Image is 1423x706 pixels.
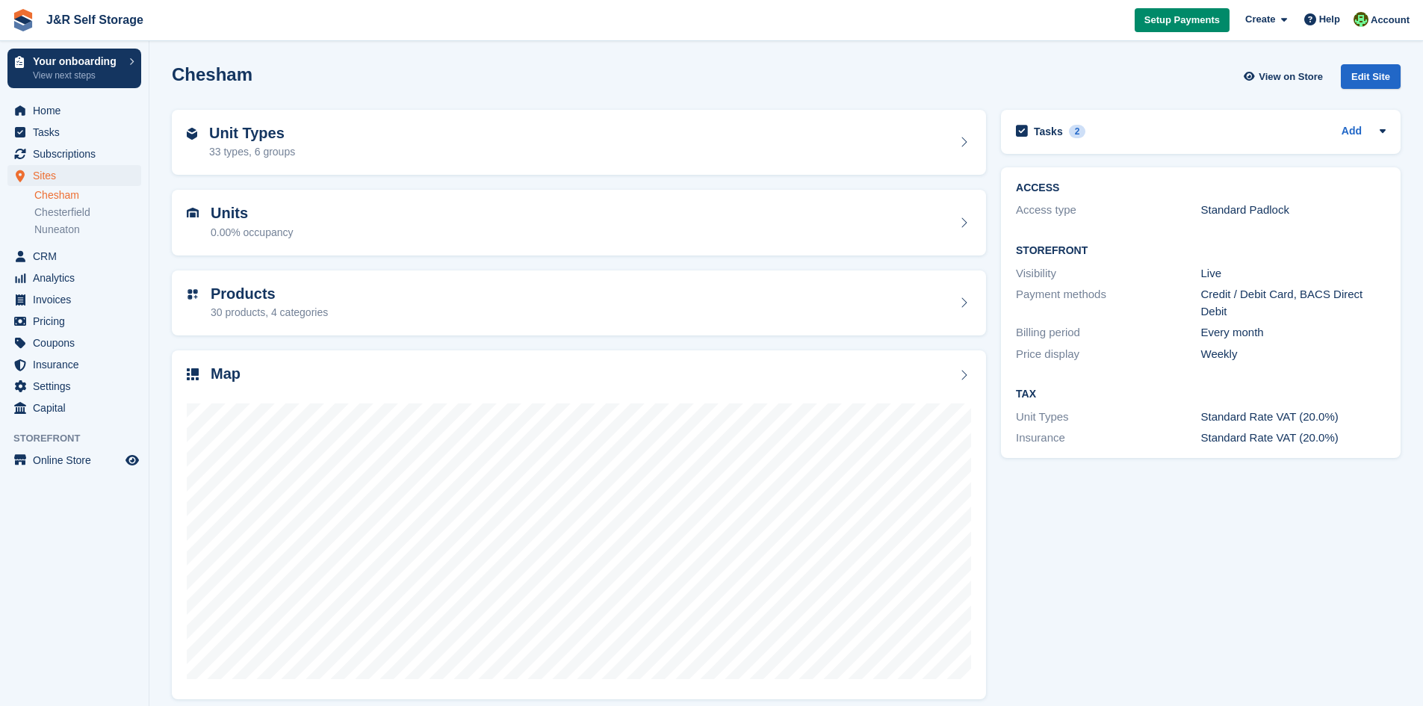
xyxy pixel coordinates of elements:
[13,431,149,446] span: Storefront
[7,49,141,88] a: Your onboarding View next steps
[1016,182,1386,194] h2: ACCESS
[1201,324,1386,341] div: Every month
[7,289,141,310] a: menu
[1341,64,1401,95] a: Edit Site
[211,205,294,222] h2: Units
[1245,12,1275,27] span: Create
[33,143,123,164] span: Subscriptions
[34,205,141,220] a: Chesterfield
[1016,265,1200,282] div: Visibility
[33,311,123,332] span: Pricing
[33,397,123,418] span: Capital
[33,69,122,82] p: View next steps
[7,267,141,288] a: menu
[1016,286,1200,320] div: Payment methods
[187,368,199,380] img: map-icn-33ee37083ee616e46c38cad1a60f524a97daa1e2b2c8c0bc3eb3415660979fc1.svg
[7,143,141,164] a: menu
[33,100,123,121] span: Home
[1259,69,1323,84] span: View on Store
[1016,346,1200,363] div: Price display
[1016,430,1200,447] div: Insurance
[209,125,295,142] h2: Unit Types
[7,397,141,418] a: menu
[209,144,295,160] div: 33 types, 6 groups
[33,332,123,353] span: Coupons
[211,305,328,321] div: 30 products, 4 categories
[1069,125,1086,138] div: 2
[7,165,141,186] a: menu
[211,365,241,383] h2: Map
[33,376,123,397] span: Settings
[7,332,141,353] a: menu
[1201,430,1386,447] div: Standard Rate VAT (20.0%)
[172,110,986,176] a: Unit Types 33 types, 6 groups
[7,100,141,121] a: menu
[1016,409,1200,426] div: Unit Types
[1201,286,1386,320] div: Credit / Debit Card, BACS Direct Debit
[7,246,141,267] a: menu
[1201,265,1386,282] div: Live
[34,188,141,202] a: Chesham
[1201,409,1386,426] div: Standard Rate VAT (20.0%)
[172,190,986,256] a: Units 0.00% occupancy
[172,64,252,84] h2: Chesham
[211,225,294,241] div: 0.00% occupancy
[33,165,123,186] span: Sites
[40,7,149,32] a: J&R Self Storage
[1016,202,1200,219] div: Access type
[1016,324,1200,341] div: Billing period
[33,122,123,143] span: Tasks
[1034,125,1063,138] h2: Tasks
[172,270,986,336] a: Products 30 products, 4 categories
[33,56,122,66] p: Your onboarding
[1354,12,1368,27] img: Steve Pollicott
[34,223,141,237] a: Nuneaton
[172,350,986,699] a: Map
[33,246,123,267] span: CRM
[1135,8,1230,33] a: Setup Payments
[1201,202,1386,219] div: Standard Padlock
[1371,13,1410,28] span: Account
[12,9,34,31] img: stora-icon-8386f47178a22dfd0bd8f6a31ec36ba5ce8667c1dd55bd0f319d3a0aa187defe.svg
[187,208,199,218] img: unit-icn-7be61d7bf1b0ce9d3e12c5938cc71ed9869f7b940bace4675aadf7bd6d80202e.svg
[7,376,141,397] a: menu
[1201,346,1386,363] div: Weekly
[7,354,141,375] a: menu
[7,311,141,332] a: menu
[1144,13,1220,28] span: Setup Payments
[187,288,199,300] img: custom-product-icn-752c56ca05d30b4aa98f6f15887a0e09747e85b44ffffa43cff429088544963d.svg
[1341,64,1401,89] div: Edit Site
[7,122,141,143] a: menu
[33,354,123,375] span: Insurance
[33,450,123,471] span: Online Store
[33,267,123,288] span: Analytics
[123,451,141,469] a: Preview store
[211,285,328,303] h2: Products
[33,289,123,310] span: Invoices
[1016,245,1386,257] h2: Storefront
[1319,12,1340,27] span: Help
[1016,388,1386,400] h2: Tax
[1342,123,1362,140] a: Add
[1241,64,1329,89] a: View on Store
[187,128,197,140] img: unit-type-icn-2b2737a686de81e16bb02015468b77c625bbabd49415b5ef34ead5e3b44a266d.svg
[7,450,141,471] a: menu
